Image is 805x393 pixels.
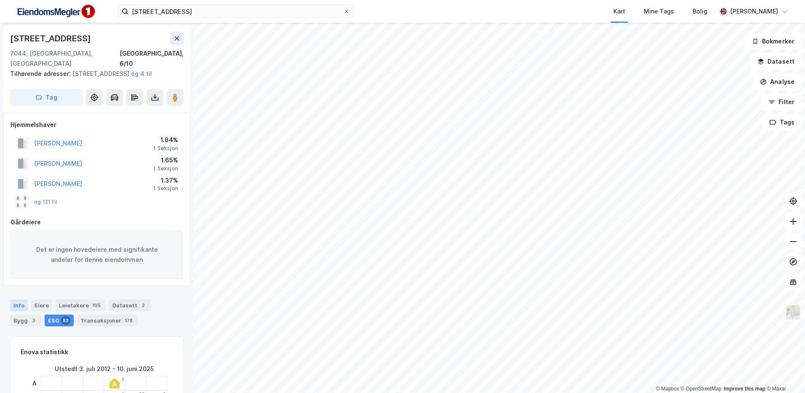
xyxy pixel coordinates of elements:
[10,315,41,326] div: Bygg
[13,2,98,21] img: F4PB6Px+NJ5v8B7XTbfpPpyloAAAAASUVORK5CYII=
[123,316,134,325] div: 178
[785,304,801,320] img: Z
[10,69,177,79] div: [STREET_ADDRESS]
[753,73,802,90] button: Analyse
[730,6,778,16] div: [PERSON_NAME]
[45,315,74,326] div: ESG
[644,6,674,16] div: Mine Tags
[128,5,343,18] input: Søk på adresse, matrikkel, gårdeiere, leietakere eller personer
[29,316,38,325] div: 3
[122,377,124,382] div: 1
[613,6,625,16] div: Kart
[10,70,72,77] span: Tilhørende adresser:
[11,217,183,227] div: Gårdeiere
[10,89,83,106] button: Tag
[761,94,802,110] button: Filter
[139,301,147,310] div: 2
[153,175,178,186] div: 1.37%
[693,6,707,16] div: Bolig
[21,347,68,357] div: Enova statistikk
[763,353,805,393] div: Kontrollprogram for chat
[763,353,805,393] iframe: Chat Widget
[29,376,40,390] div: A
[61,316,70,325] div: 83
[11,120,183,130] div: Hjemmelshaver
[31,299,52,311] div: Eiere
[120,48,184,69] div: [GEOGRAPHIC_DATA], 6/10
[681,386,722,392] a: OpenStreetMap
[745,33,802,50] button: Bokmerker
[56,299,106,311] div: Leietakere
[153,185,178,192] div: 1 Seksjon
[724,386,765,392] a: Improve this map
[91,301,102,310] div: 105
[153,135,178,145] div: 1.84%
[153,165,178,172] div: 1 Seksjon
[762,114,802,131] button: Tags
[11,231,183,279] div: Det er ingen hovedeiere med signifikante andeler for denne eiendommen
[153,145,178,152] div: 1 Seksjon
[10,299,28,311] div: Info
[656,386,679,392] a: Mapbox
[77,315,138,326] div: Transaksjoner
[10,32,93,45] div: [STREET_ADDRESS]
[109,299,151,311] div: Datasett
[10,48,120,69] div: 7044, [GEOGRAPHIC_DATA], [GEOGRAPHIC_DATA]
[55,364,154,374] div: Utstedt : 3. juli 2012 - 10. juni 2025
[153,155,178,165] div: 1.65%
[750,53,802,70] button: Datasett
